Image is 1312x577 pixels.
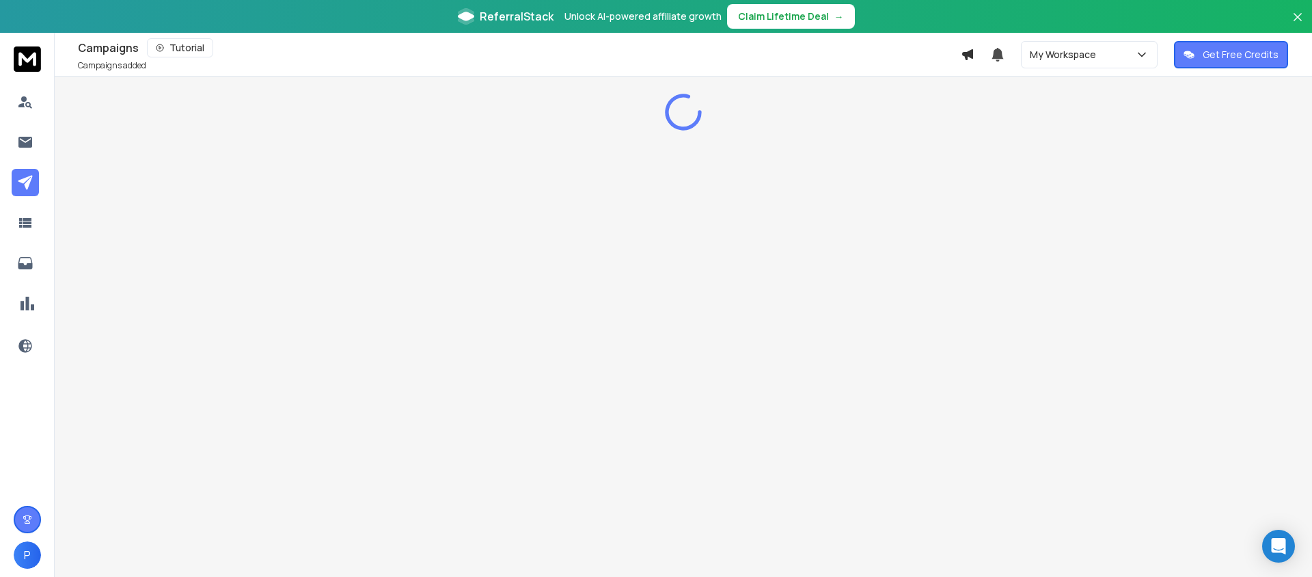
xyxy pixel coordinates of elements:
[14,541,41,569] button: P
[1289,8,1307,41] button: Close banner
[78,38,961,57] div: Campaigns
[727,4,855,29] button: Claim Lifetime Deal→
[1203,48,1279,62] p: Get Free Credits
[564,10,722,23] p: Unlock AI-powered affiliate growth
[834,10,844,23] span: →
[1174,41,1288,68] button: Get Free Credits
[480,8,553,25] span: ReferralStack
[1030,48,1102,62] p: My Workspace
[78,60,146,71] p: Campaigns added
[147,38,213,57] button: Tutorial
[1262,530,1295,563] div: Open Intercom Messenger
